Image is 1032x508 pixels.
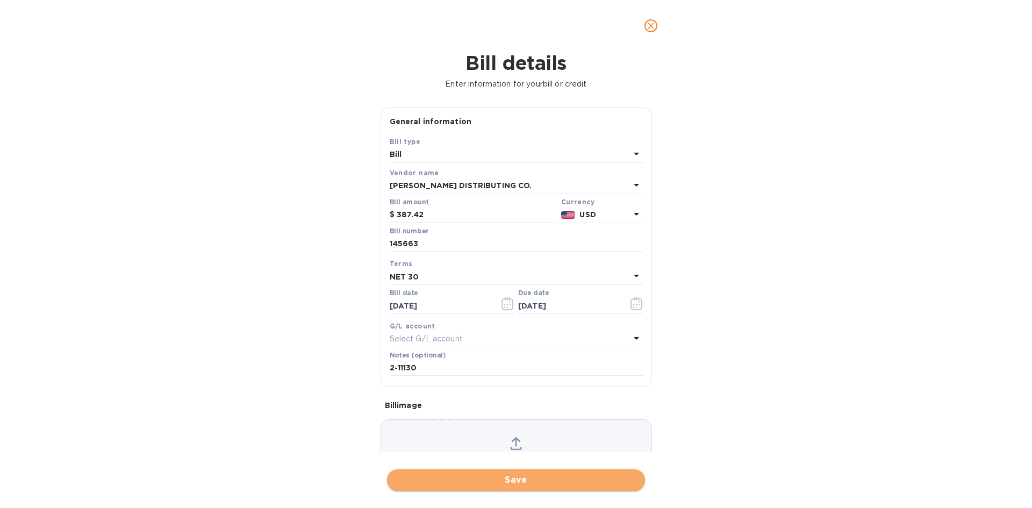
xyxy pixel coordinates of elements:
[390,117,472,126] b: General information
[390,181,532,190] b: [PERSON_NAME] DISTRIBUTING CO.
[518,290,549,297] label: Due date
[390,298,491,314] input: Select date
[390,207,397,223] div: $
[390,290,418,297] label: Bill date
[579,210,596,219] b: USD
[387,469,645,491] button: Save
[518,298,620,314] input: Due date
[390,352,446,359] label: Notes (optional)
[638,13,664,39] button: close
[390,322,435,330] b: G/L account
[385,400,648,411] p: Bill image
[397,207,557,223] input: $ Enter bill amount
[390,138,421,146] b: Bill type
[390,150,402,159] b: Bill
[390,236,643,252] input: Enter bill number
[390,360,643,376] input: Enter notes
[561,211,576,219] img: USD
[390,333,463,345] p: Select G/L account
[9,78,1023,90] p: Enter information for your bill or credit
[390,273,419,281] b: NET 30
[390,169,439,177] b: Vendor name
[390,228,428,234] label: Bill number
[390,260,413,268] b: Terms
[561,198,594,206] b: Currency
[390,199,428,205] label: Bill amount
[396,474,636,486] span: Save
[9,52,1023,74] h1: Bill details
